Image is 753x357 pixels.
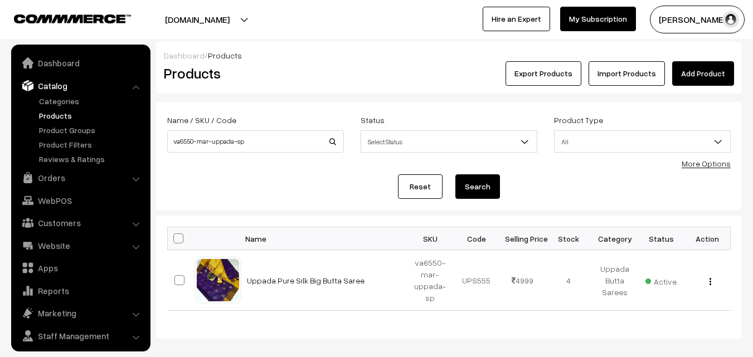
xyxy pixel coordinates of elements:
[164,50,734,61] div: /
[554,130,731,153] span: All
[14,326,147,346] a: Staff Management
[499,250,546,311] td: 4999
[592,250,638,311] td: Uppada Butta Sarees
[14,213,147,233] a: Customers
[546,250,592,311] td: 4
[14,168,147,188] a: Orders
[645,273,677,287] span: Active
[14,281,147,301] a: Reports
[506,61,581,86] button: Export Products
[361,130,537,153] span: Select Status
[361,132,537,151] span: Select Status
[555,132,730,151] span: All
[36,95,147,107] a: Categories
[14,190,147,211] a: WebPOS
[407,227,454,250] th: SKU
[208,51,242,60] span: Products
[546,227,592,250] th: Stock
[589,61,665,86] a: Import Products
[483,7,550,31] a: Hire an Expert
[164,65,343,82] h2: Products
[560,7,636,31] a: My Subscription
[36,124,147,136] a: Product Groups
[14,303,147,323] a: Marketing
[14,11,111,25] a: COMMMERCE
[36,139,147,150] a: Product Filters
[167,114,236,126] label: Name / SKU / Code
[710,278,711,285] img: Menu
[455,174,500,199] button: Search
[592,227,638,250] th: Category
[407,250,454,311] td: va6550-mar-uppada-sp
[247,276,365,285] a: Uppada Pure Silk Big Butta Saree
[453,250,499,311] td: UPS555
[167,130,344,153] input: Name / SKU / Code
[361,114,385,126] label: Status
[453,227,499,250] th: Code
[240,227,407,250] th: Name
[638,227,684,250] th: Status
[14,76,147,96] a: Catalog
[14,236,147,256] a: Website
[682,159,731,168] a: More Options
[554,114,603,126] label: Product Type
[36,110,147,121] a: Products
[499,227,546,250] th: Selling Price
[126,6,269,33] button: [DOMAIN_NAME]
[164,51,205,60] a: Dashboard
[722,11,739,28] img: user
[14,53,147,73] a: Dashboard
[36,153,147,165] a: Reviews & Ratings
[672,61,734,86] a: Add Product
[684,227,731,250] th: Action
[14,14,131,23] img: COMMMERCE
[14,258,147,278] a: Apps
[398,174,443,199] a: Reset
[650,6,745,33] button: [PERSON_NAME]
